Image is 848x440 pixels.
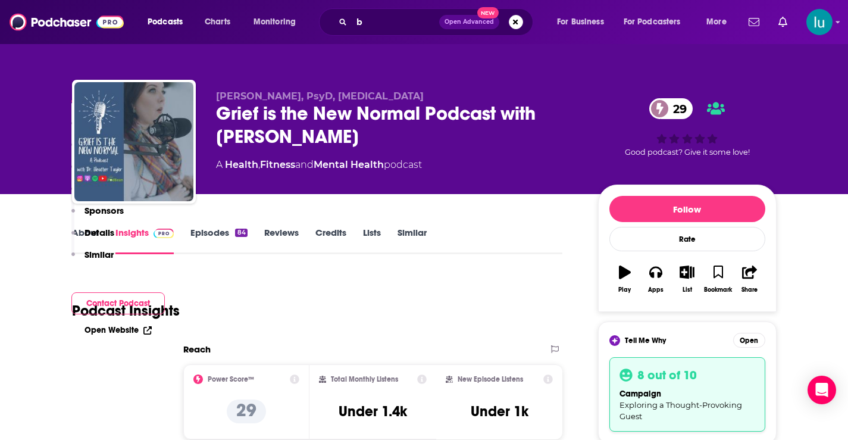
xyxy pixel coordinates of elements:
[471,402,528,420] h3: Under 1k
[704,286,732,294] div: Bookmark
[477,7,499,18] span: New
[71,292,165,314] button: Contact Podcast
[190,227,247,254] a: Episodes84
[205,14,230,30] span: Charts
[806,9,833,35] img: User Profile
[85,227,114,238] p: Details
[733,333,765,348] button: Open
[339,402,407,420] h3: Under 1.4k
[458,375,523,383] h2: New Episode Listens
[640,258,671,301] button: Apps
[661,98,693,119] span: 29
[363,227,381,254] a: Lists
[619,400,742,421] span: Exploring a Thought-Provoking Guest
[264,227,299,254] a: Reviews
[398,227,427,254] a: Similar
[611,337,618,344] img: tell me why sparkle
[741,286,758,294] div: Share
[330,8,545,36] div: Search podcasts, credits, & more...
[806,9,833,35] span: Logged in as lusodano
[254,14,296,30] span: Monitoring
[216,91,424,102] span: [PERSON_NAME], PsyD, [MEDICAL_DATA]
[331,375,398,383] h2: Total Monthly Listens
[598,91,777,164] div: 29Good podcast? Give it some love!
[706,14,727,30] span: More
[245,13,311,32] button: open menu
[139,13,198,32] button: open menu
[74,82,193,201] img: Grief is the New Normal Podcast with Dr. Heather Taylor
[235,229,247,237] div: 84
[734,258,765,301] button: Share
[260,159,295,170] a: Fitness
[609,258,640,301] button: Play
[216,158,422,172] div: A podcast
[618,286,631,294] div: Play
[315,227,346,254] a: Credits
[148,14,183,30] span: Podcasts
[352,13,439,32] input: Search podcasts, credits, & more...
[295,159,314,170] span: and
[227,400,266,423] p: 29
[649,98,693,119] a: 29
[225,159,258,170] a: Health
[703,258,734,301] button: Bookmark
[683,286,692,294] div: List
[71,249,114,271] button: Similar
[625,336,666,345] span: Tell Me Why
[258,159,260,170] span: ,
[85,325,152,335] a: Open Website
[445,19,494,25] span: Open Advanced
[698,13,741,32] button: open menu
[774,12,792,32] a: Show notifications dropdown
[314,159,384,170] a: Mental Health
[671,258,702,301] button: List
[806,9,833,35] button: Show profile menu
[616,13,698,32] button: open menu
[619,389,661,399] span: campaign
[808,376,836,404] div: Open Intercom Messenger
[71,227,114,249] button: Details
[557,14,604,30] span: For Business
[744,12,764,32] a: Show notifications dropdown
[625,148,750,157] span: Good podcast? Give it some love!
[624,14,681,30] span: For Podcasters
[549,13,619,32] button: open menu
[197,13,237,32] a: Charts
[648,286,664,294] div: Apps
[208,375,254,383] h2: Power Score™
[183,344,211,355] h2: Reach
[637,367,697,383] h3: 8 out of 10
[609,227,765,251] div: Rate
[439,15,499,29] button: Open AdvancedNew
[10,11,124,33] img: Podchaser - Follow, Share and Rate Podcasts
[609,196,765,222] button: Follow
[85,249,114,260] p: Similar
